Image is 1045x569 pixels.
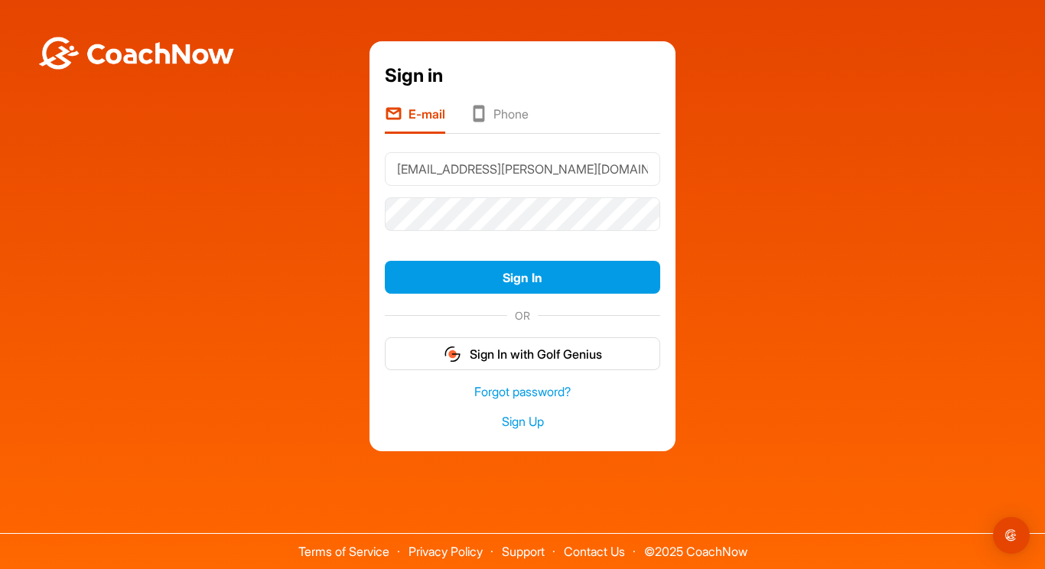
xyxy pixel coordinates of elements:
[409,544,483,559] a: Privacy Policy
[37,37,236,70] img: BwLJSsUCoWCh5upNqxVrqldRgqLPVwmV24tXu5FoVAoFEpwwqQ3VIfuoInZCoVCoTD4vwADAC3ZFMkVEQFDAAAAAElFTkSuQmCC
[507,307,538,324] span: OR
[993,517,1030,554] div: Open Intercom Messenger
[636,534,755,558] span: © 2025 CoachNow
[443,345,462,363] img: gg_logo
[385,413,660,431] a: Sign Up
[470,105,529,134] li: Phone
[564,544,625,559] a: Contact Us
[385,383,660,401] a: Forgot password?
[385,337,660,370] button: Sign In with Golf Genius
[385,105,445,134] li: E-mail
[385,152,660,186] input: E-mail
[298,544,389,559] a: Terms of Service
[502,544,545,559] a: Support
[385,62,660,89] div: Sign in
[385,261,660,294] button: Sign In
